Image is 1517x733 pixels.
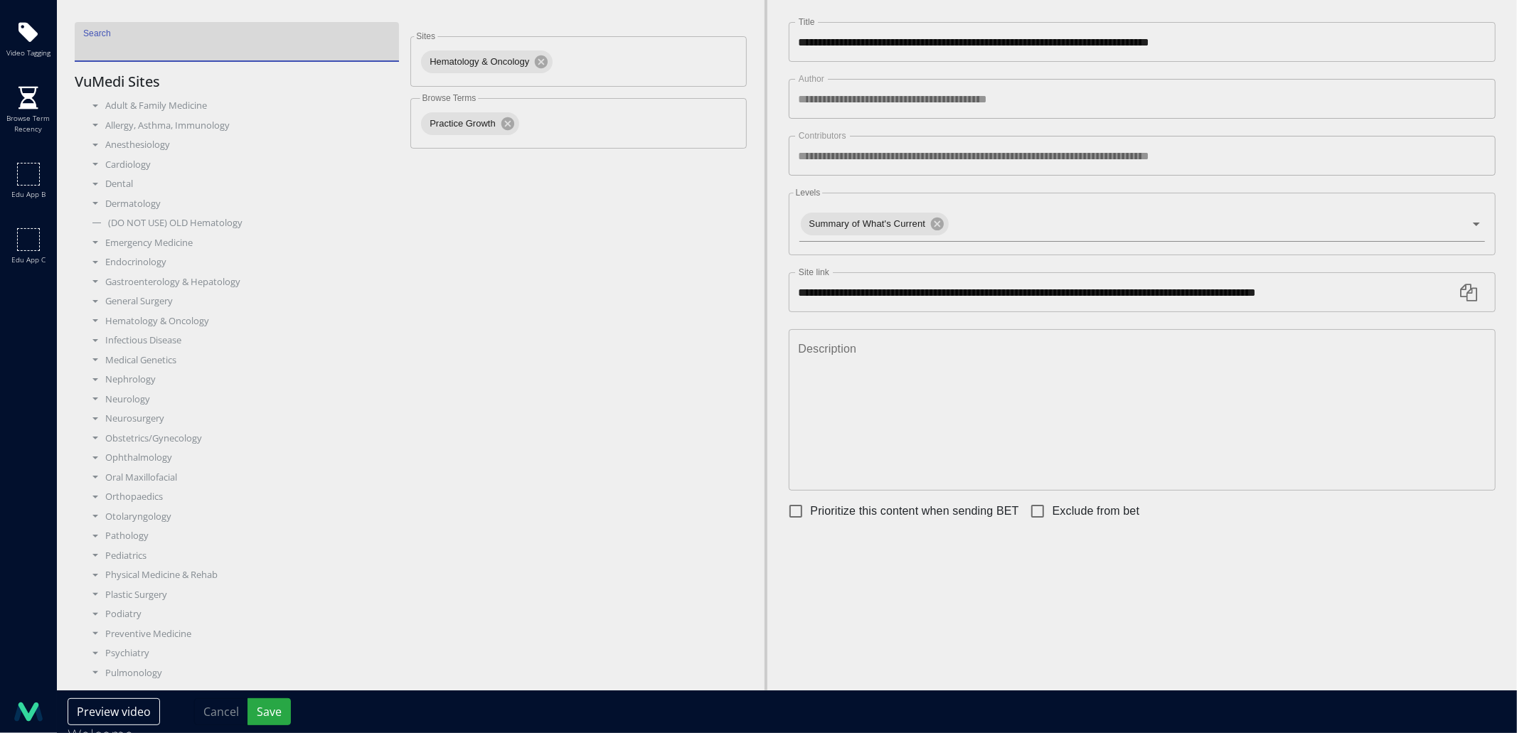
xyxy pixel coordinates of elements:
[85,158,400,172] div: Cardiology
[801,213,949,235] div: Summary of What's Current
[85,236,400,250] div: Emergency Medicine
[85,432,400,446] div: Obstetrics/Gynecology
[85,549,400,563] div: Pediatrics
[1452,275,1486,309] button: Copy link to clipboard
[85,451,400,465] div: Ophthalmology
[85,529,400,543] div: Pathology
[6,48,50,58] span: Video tagging
[85,646,400,660] div: Psychiatry
[420,94,479,102] label: Browse Terms
[85,588,400,602] div: Plastic Surgery
[85,666,400,680] div: Pulmonology
[68,698,160,725] button: Preview video
[1053,503,1139,520] span: Exclude from bet
[421,50,553,73] div: Hematology & Oncology
[11,189,46,200] span: Edu app b
[85,255,400,269] div: Endocrinology
[85,607,400,621] div: Podiatry
[85,138,400,152] div: Anesthesiology
[4,113,53,134] span: Browse term recency
[85,177,400,191] div: Dental
[811,503,1019,520] span: Prioritize this content when sending BET
[85,216,400,230] div: (DO NOT USE) OLD Hematology
[194,698,248,725] button: Cancel
[793,188,822,197] label: Levels
[421,117,504,131] span: Practice Growth
[85,353,400,368] div: Medical Genetics
[14,697,43,726] img: logo
[85,568,400,582] div: Physical Medicine & Rehab
[247,698,291,725] button: Save
[85,294,400,309] div: General Surgery
[801,217,935,230] span: Summary of What's Current
[85,471,400,485] div: Oral Maxillofacial
[11,255,46,265] span: Edu app c
[85,275,400,289] div: Gastroenterology & Hepatology
[85,490,400,504] div: Orthopaedics
[85,412,400,426] div: Neurosurgery
[85,627,400,641] div: Preventive Medicine
[799,207,1486,242] div: Summary of What's Current
[85,510,400,524] div: Otolaryngology
[85,99,400,113] div: Adult & Family Medicine
[85,392,400,407] div: Neurology
[421,55,538,69] span: Hematology & Oncology
[85,314,400,328] div: Hematology & Oncology
[85,333,400,348] div: Infectious Disease
[415,32,438,41] label: Sites
[75,73,410,90] h5: VuMedi Sites
[85,197,400,211] div: Dermatology
[85,373,400,387] div: Nephrology
[85,119,400,133] div: Allergy, Asthma, Immunology
[421,112,518,135] div: Practice Growth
